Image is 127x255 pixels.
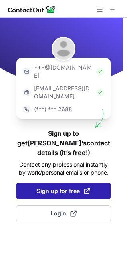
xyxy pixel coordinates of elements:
[52,37,75,61] img: Alex James
[34,64,93,80] p: ***@[DOMAIN_NAME]
[96,88,104,96] img: Check Icon
[96,68,104,76] img: Check Icon
[51,209,77,217] span: Login
[37,187,90,195] span: Sign up for free
[16,129,111,157] h1: Sign up to get [PERSON_NAME]’s contact details (it’s free!)
[23,88,31,96] img: https://contactout.com/extension/app/static/media/login-work-icon.638a5007170bc45168077fde17b29a1...
[16,161,111,177] p: Contact any professional instantly by work/personal emails or phone.
[8,5,56,14] img: ContactOut v5.3.10
[23,68,31,76] img: https://contactout.com/extension/app/static/media/login-email-icon.f64bce713bb5cd1896fef81aa7b14a...
[16,205,111,221] button: Login
[16,183,111,199] button: Sign up for free
[34,84,93,100] p: [EMAIL_ADDRESS][DOMAIN_NAME]
[23,105,31,113] img: https://contactout.com/extension/app/static/media/login-phone-icon.bacfcb865e29de816d437549d7f4cb...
